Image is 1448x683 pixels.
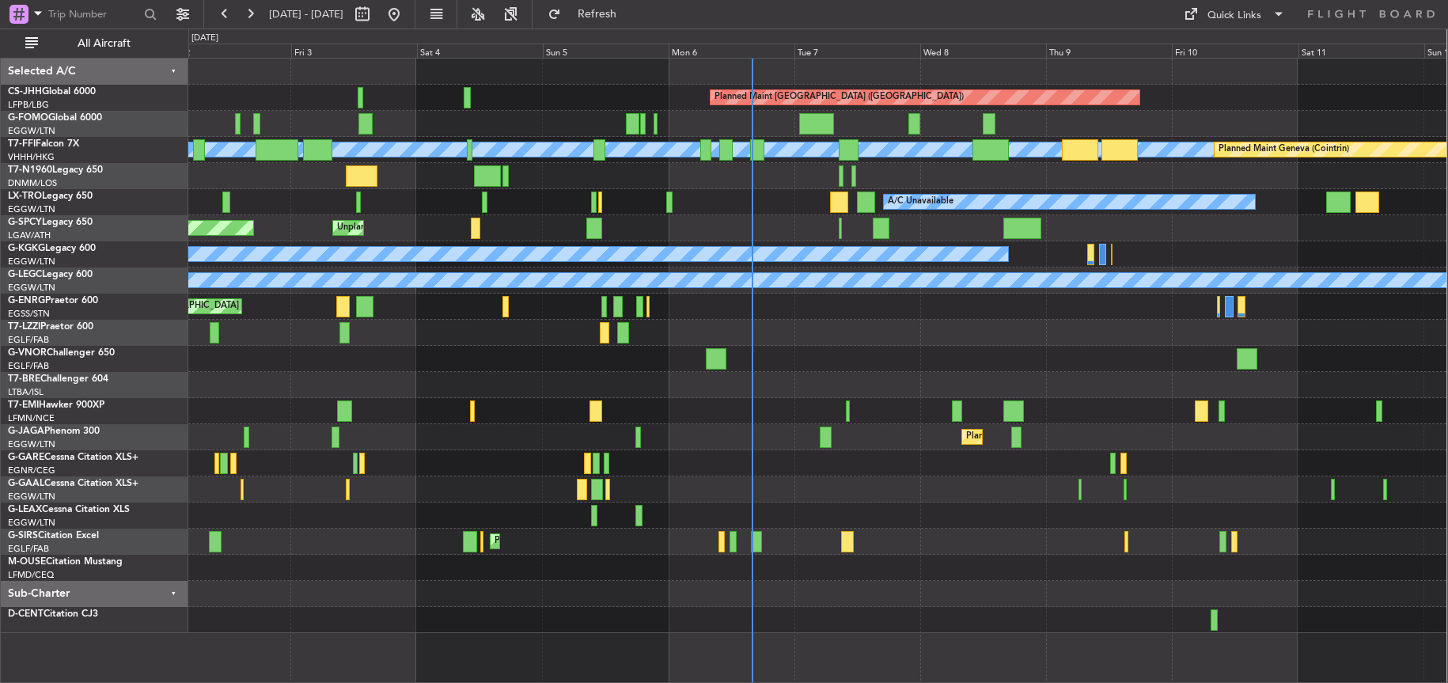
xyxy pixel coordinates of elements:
div: [DATE] [191,32,218,45]
span: T7-BRE [8,374,40,384]
a: EGLF/FAB [8,334,49,346]
a: G-JAGAPhenom 300 [8,427,100,436]
span: CS-JHH [8,87,42,97]
a: T7-N1960Legacy 650 [8,165,103,175]
a: VHHH/HKG [8,151,55,163]
span: M-OUSE [8,557,46,567]
a: G-GARECessna Citation XLS+ [8,453,138,462]
a: M-OUSECitation Mustang [8,557,123,567]
a: LTBA/ISL [8,386,44,398]
a: T7-LZZIPraetor 600 [8,322,93,332]
a: EGLF/FAB [8,360,49,372]
a: LFMN/NCE [8,412,55,424]
a: EGGW/LTN [8,491,55,503]
span: G-SPCY [8,218,42,227]
div: Quick Links [1207,8,1261,24]
div: Tue 7 [794,44,920,58]
a: EGGW/LTN [8,282,55,294]
span: G-LEAX [8,505,42,514]
a: G-SPCYLegacy 650 [8,218,93,227]
a: LFPB/LBG [8,99,49,111]
a: EGGW/LTN [8,517,55,529]
a: G-LEGCLegacy 600 [8,270,93,279]
span: T7-FFI [8,139,36,149]
div: Thu 2 [165,44,291,58]
button: All Aircraft [17,31,172,56]
a: T7-EMIHawker 900XP [8,400,104,410]
span: G-FOMO [8,113,48,123]
span: All Aircraft [41,38,167,49]
a: G-VNORChallenger 650 [8,348,115,358]
a: LFMD/CEQ [8,569,54,581]
span: Refresh [564,9,631,20]
span: G-GAAL [8,479,44,488]
span: [DATE] - [DATE] [269,7,343,21]
a: G-LEAXCessna Citation XLS [8,505,130,514]
span: G-LEGC [8,270,42,279]
div: Planned Maint [GEOGRAPHIC_DATA] ([GEOGRAPHIC_DATA]) [715,85,964,109]
span: T7-EMI [8,400,39,410]
div: Unplanned Maint [GEOGRAPHIC_DATA] [337,216,499,240]
div: Fri 3 [291,44,417,58]
span: T7-LZZI [8,322,40,332]
div: Sat 4 [417,44,543,58]
button: Refresh [540,2,635,27]
a: T7-BREChallenger 604 [8,374,108,384]
span: G-SIRS [8,531,38,541]
span: D-CENT [8,609,44,619]
span: G-VNOR [8,348,47,358]
div: Mon 6 [669,44,794,58]
a: DNMM/LOS [8,177,57,189]
a: LGAV/ATH [8,230,51,241]
div: Sun 5 [543,44,669,58]
div: Planned Maint Geneva (Cointrin) [1219,138,1349,161]
span: G-ENRG [8,296,45,305]
a: D-CENTCitation CJ3 [8,609,98,619]
input: Trip Number [48,2,139,26]
a: LX-TROLegacy 650 [8,192,93,201]
a: EGSS/STN [8,308,50,320]
a: EGGW/LTN [8,438,55,450]
a: EGGW/LTN [8,203,55,215]
a: T7-FFIFalcon 7X [8,139,79,149]
a: G-FOMOGlobal 6000 [8,113,102,123]
a: CS-JHHGlobal 6000 [8,87,96,97]
div: A/C Unavailable [888,190,953,214]
a: G-SIRSCitation Excel [8,531,99,541]
div: Planned Maint [GEOGRAPHIC_DATA] ([GEOGRAPHIC_DATA]) [495,529,744,553]
a: G-GAALCessna Citation XLS+ [8,479,138,488]
a: EGLF/FAB [8,543,49,555]
span: T7-N1960 [8,165,52,175]
div: Planned Maint [GEOGRAPHIC_DATA] ([GEOGRAPHIC_DATA]) [966,425,1215,449]
span: LX-TRO [8,192,42,201]
a: EGNR/CEG [8,465,55,476]
div: Wed 8 [920,44,1046,58]
button: Quick Links [1176,2,1293,27]
a: EGGW/LTN [8,256,55,268]
div: Planned Maint [GEOGRAPHIC_DATA] ([GEOGRAPHIC_DATA]) [88,294,337,318]
div: Sat 11 [1298,44,1424,58]
a: G-KGKGLegacy 600 [8,244,96,253]
span: G-JAGA [8,427,44,436]
div: Fri 10 [1172,44,1298,58]
a: EGGW/LTN [8,125,55,137]
span: G-KGKG [8,244,45,253]
div: Thu 9 [1046,44,1172,58]
span: G-GARE [8,453,44,462]
a: G-ENRGPraetor 600 [8,296,98,305]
